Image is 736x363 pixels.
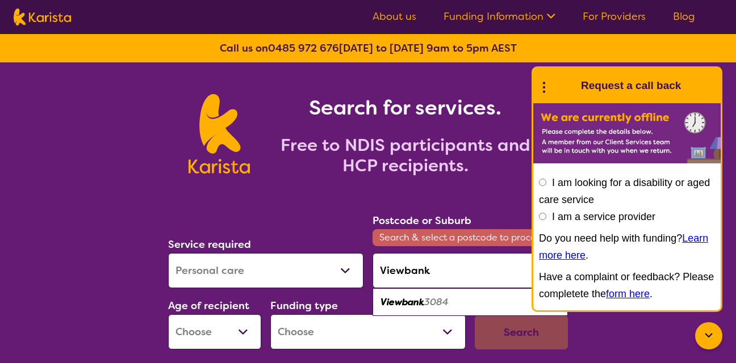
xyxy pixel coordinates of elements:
h1: Request a call back [581,77,681,94]
p: Have a complaint or feedback? Please completete the . [539,268,715,302]
img: Karista logo [189,94,249,174]
img: Karista offline chat form to request call back [533,103,721,163]
div: Viewbank 3084 [378,292,562,313]
h2: Free to NDIS participants and HCP recipients. [264,135,547,176]
label: I am a service provider [552,211,655,222]
a: Funding Information [444,10,555,23]
em: 3084 [424,296,449,308]
em: Viewbank [380,296,424,308]
label: I am looking for a disability or aged care service [539,177,710,205]
p: Do you need help with funding? . [539,230,715,264]
label: Postcode or Suburb [373,214,471,227]
label: Funding type [270,299,338,313]
label: Service required [168,238,251,251]
a: For Providers [583,10,646,23]
img: Karista [551,74,574,97]
a: About us [373,10,416,23]
a: form here [606,288,650,299]
a: 0485 972 676 [268,41,339,55]
a: Blog [673,10,695,23]
h1: Search for services. [264,94,547,121]
label: Age of recipient [168,299,249,313]
img: Karista logo [14,9,71,26]
span: Search & select a postcode to proceed [373,229,568,246]
b: Call us on [DATE] to [DATE] 9am to 5pm AEST [220,41,517,55]
input: Type [373,253,568,288]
